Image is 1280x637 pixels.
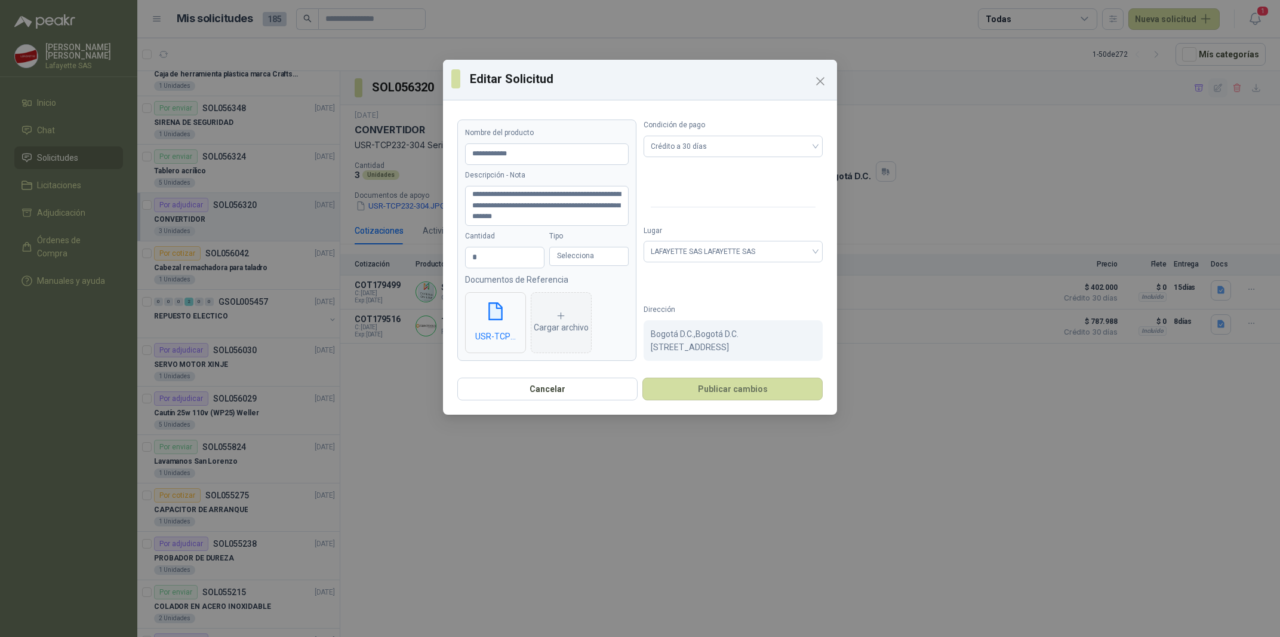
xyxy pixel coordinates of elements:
label: Dirección [644,304,823,316]
label: Descripción - Nota [465,170,629,181]
button: Publicar cambios [642,378,823,400]
div: Bogotá D.C. , Bogotá D.C. [644,320,823,361]
label: Lugar [644,225,823,237]
label: Cantidad [465,231,544,242]
button: Close [811,72,830,91]
label: Condición de pago [644,120,823,131]
h3: Editar Solicitud [470,70,829,88]
div: Cargar archivo [534,311,589,335]
p: [STREET_ADDRESS] [651,341,816,354]
button: Cancelar [457,378,638,400]
label: Tipo [549,231,629,242]
p: Documentos de Referencia [465,273,629,286]
div: Selecciona [549,247,629,266]
label: Nombre del producto [465,127,629,139]
span: Crédito a 30 días [651,137,816,155]
span: LAFAYETTE SAS LAFAYETTE SAS [651,243,816,261]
